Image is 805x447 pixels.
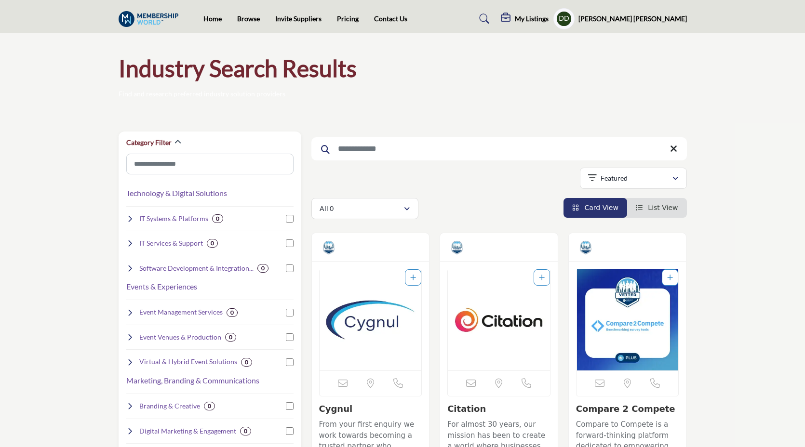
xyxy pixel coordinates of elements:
a: Invite Suppliers [275,14,322,23]
img: Citation [448,269,550,370]
b: 0 [244,428,247,434]
div: 0 Results For Event Management Services [227,308,238,317]
b: 0 [229,334,232,341]
button: Events & Experiences [126,281,197,292]
a: Search [470,11,496,26]
h1: Industry Search Results [119,53,357,83]
img: Cygnul [320,269,422,370]
h4: Software Development & Integration : Custom software builds and system integrations. [139,263,254,273]
h4: IT Systems & Platforms : Core systems like CRM, AMS, EMS, CMS, and LMS. [139,214,208,223]
div: 0 Results For Event Venues & Production [225,333,236,342]
button: All 0 [311,198,418,219]
h5: [PERSON_NAME] [PERSON_NAME] [578,14,687,24]
h4: Event Management Services : Planning, logistics, and event registration. [139,307,223,317]
div: 0 Results For IT Systems & Platforms [212,214,223,223]
a: Citation [447,404,486,414]
b: 0 [211,240,214,247]
h3: Citation [447,404,550,414]
input: Select IT Systems & Platforms checkbox [286,215,294,223]
button: Show hide supplier dropdown [553,8,575,29]
a: Compare 2 Compete [576,404,675,414]
a: Open Listing in new tab [320,269,422,370]
h4: IT Services & Support : Ongoing technology support, hosting, and security. [139,238,203,248]
a: Add To List [667,274,673,281]
a: Home [203,14,222,23]
input: Search Keyword [311,137,687,160]
a: Open Listing in new tab [577,269,679,370]
input: Select Event Management Services checkbox [286,309,294,316]
b: 0 [230,309,234,316]
h3: Compare 2 Compete [576,404,679,414]
img: Compare 2 Compete [577,269,679,370]
h4: Digital Marketing & Engagement : Campaigns, email marketing, and digital strategies. [139,426,236,436]
img: Vetted Partners Badge Icon [450,240,464,255]
b: 0 [216,215,219,222]
div: 0 Results For Digital Marketing & Engagement [240,427,251,435]
b: 0 [245,359,248,366]
span: Card View [584,204,618,211]
b: 0 [208,403,211,409]
b: 0 [261,265,265,272]
a: Add To List [410,274,416,281]
img: Vetted Partners Badge Icon [322,240,336,255]
span: List View [648,204,678,211]
a: Add To List [539,274,545,281]
input: Select Virtual & Hybrid Event Solutions checkbox [286,358,294,366]
button: Featured [580,168,687,189]
h4: Branding & Creative : Visual identity, design, and multimedia. [139,401,200,411]
p: Featured [601,173,628,183]
p: All 0 [320,204,334,213]
input: Select Event Venues & Production checkbox [286,333,294,341]
a: Cygnul [319,404,353,414]
button: Marketing, Branding & Communications [126,375,259,386]
a: Contact Us [374,14,407,23]
input: Select Digital Marketing & Engagement checkbox [286,427,294,435]
p: Find and research preferred industry solution providers [119,89,285,99]
input: Select Software Development & Integration checkbox [286,264,294,272]
a: View Card [572,204,618,211]
input: Search Category [126,154,294,174]
input: Select Branding & Creative checkbox [286,402,294,410]
div: My Listings [501,13,549,25]
h3: Cygnul [319,404,422,414]
a: Browse [237,14,260,23]
a: Pricing [337,14,359,23]
div: 0 Results For Virtual & Hybrid Event Solutions [241,358,252,367]
h2: Category Filter [126,138,172,147]
input: Select IT Services & Support checkbox [286,239,294,247]
div: 0 Results For Software Development & Integration [257,264,268,273]
img: Site Logo [119,11,184,27]
li: List View [627,198,687,218]
li: Card View [563,198,627,218]
div: 0 Results For Branding & Creative [204,402,215,410]
h4: Virtual & Hybrid Event Solutions : Digital tools and platforms for hybrid and virtual events. [139,357,237,367]
a: Open Listing in new tab [448,269,550,370]
img: Vetted Partners Badge Icon [578,240,593,255]
h4: Event Venues & Production : Physical spaces and production services for live events. [139,332,221,342]
div: 0 Results For IT Services & Support [207,239,218,248]
h5: My Listings [515,14,549,23]
a: View List [636,204,678,211]
button: Technology & Digital Solutions [126,187,227,199]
